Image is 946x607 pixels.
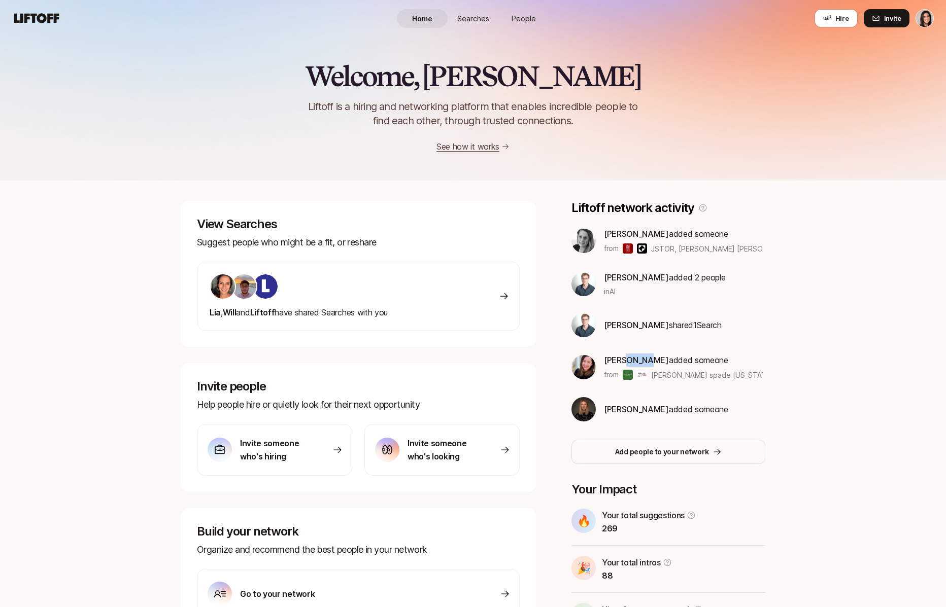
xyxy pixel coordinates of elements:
[197,379,520,394] p: Invite people
[651,371,885,379] span: [PERSON_NAME] spade [US_STATE], DVF ([PERSON_NAME]) & others
[211,274,235,299] img: 490561b5_2133_45f3_8e39_178badb376a1.jpg
[604,369,619,381] p: from
[197,235,520,249] p: Suggest people who might be a fit, or reshare
[197,217,520,231] p: View Searches
[604,272,669,282] span: [PERSON_NAME]
[602,522,696,535] p: 269
[240,437,311,463] p: Invite someone who's hiring
[291,99,655,128] p: Liftoff is a hiring and networking platform that enables incredible people to find each other, th...
[864,9,909,27] button: Invite
[604,355,669,365] span: [PERSON_NAME]
[602,569,672,582] p: 88
[305,61,641,91] h2: Welcome, [PERSON_NAME]
[223,307,236,317] span: Will
[815,9,858,27] button: Hire
[651,243,763,254] span: JSTOR, [PERSON_NAME] [PERSON_NAME] & others
[457,13,489,24] span: Searches
[197,398,520,412] p: Help people hire or quietly look for their next opportunity
[571,440,765,464] button: Add people to your network
[637,243,647,254] img: Kleiner Perkins
[571,313,596,337] img: a3ca87fc_4c5b_403e_b0f7_963eca0d7712.jfif
[623,243,633,254] img: JSTOR
[604,242,619,255] p: from
[604,353,763,367] p: added someone
[623,370,633,380] img: kate spade new york
[604,227,763,240] p: added someone
[512,13,536,24] span: People
[604,286,616,297] span: in AI
[408,437,479,463] p: Invite someone who's looking
[604,320,669,330] span: [PERSON_NAME]
[571,272,596,296] img: a3ca87fc_4c5b_403e_b0f7_963eca0d7712.jfif
[604,404,669,414] span: [PERSON_NAME]
[498,9,549,28] a: People
[436,141,499,152] a: See how it works
[604,318,722,332] p: shared 1 Search
[253,274,278,299] img: ACg8ocKIuO9-sklR2KvA8ZVJz4iZ_g9wtBiQREC3t8A94l4CTg=s160-c
[250,307,275,317] span: Liftoff
[615,446,709,458] p: Add people to your network
[210,307,221,317] span: Lia
[571,229,596,253] img: ALV-UjUALEGCdW06JJDWUsPM8N4faOnpNkUQlgzObmWLNfWYoFqU5ABSlqx0ivuQEqatReScjGnkZM5Fwfrx1sMUx3ZYPIQMt...
[448,9,498,28] a: Searches
[835,13,849,23] span: Hire
[412,13,432,24] span: Home
[197,524,520,539] p: Build your network
[232,274,256,299] img: ACg8ocJgLS4_X9rs-p23w7LExaokyEoWgQo9BGx67dOfttGDosg=s160-c
[604,403,728,416] p: added someone
[884,13,901,23] span: Invite
[571,397,596,421] img: b6daf719_f8ec_4b1b_a8b6_7a876f94c369.jpg
[197,543,520,557] p: Organize and recommend the best people in your network
[571,556,596,580] div: 🎉
[916,9,934,27] button: Eleanor Morgan
[571,482,765,496] p: Your Impact
[637,370,647,380] img: DVF (Diane von Furstenberg)
[571,509,596,533] div: 🔥
[210,307,388,317] span: have shared Searches with you
[397,9,448,28] a: Home
[571,355,596,379] img: 76699c9a_e2d0_4f9b_82f1_915e64b332c2.jpg
[240,587,315,600] p: Go to your network
[604,271,725,284] p: added 2 people
[236,307,250,317] span: and
[571,201,694,215] p: Liftoff network activity
[604,229,669,239] span: [PERSON_NAME]
[602,556,661,569] p: Your total intros
[221,307,223,317] span: ,
[916,10,933,27] img: Eleanor Morgan
[602,509,685,522] p: Your total suggestions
